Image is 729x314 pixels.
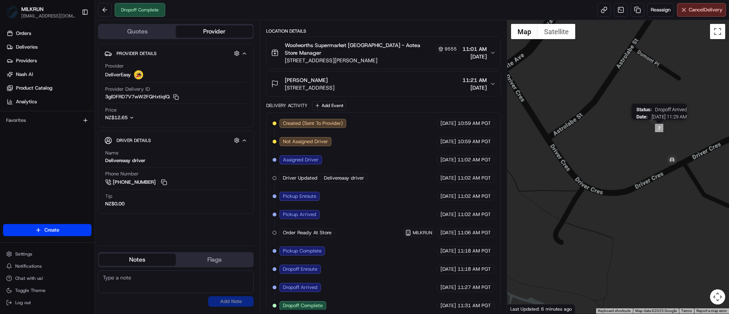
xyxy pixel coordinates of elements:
button: 3glDFRD7V7wW2FQHxtiqlQ [105,93,179,100]
span: 11:18 AM PGT [458,248,491,254]
span: [DATE] [440,211,456,218]
span: Chat with us! [15,275,43,281]
span: Notifications [15,263,42,269]
div: NZ$0.00 [105,200,125,207]
span: [DATE] [440,248,456,254]
span: MILKRUN [413,230,432,236]
span: Dropoff Complete [283,302,323,309]
span: Deliveries [16,44,38,50]
span: 9555 [445,46,457,52]
div: 7 [655,124,663,132]
span: Not Assigned Driver [283,138,328,145]
button: Provider Details [104,47,247,60]
div: Last Updated: 6 minutes ago [507,304,575,314]
span: 11:02 AM PGT [458,175,491,181]
span: NZ$12.65 [105,114,128,121]
span: Create [44,227,59,234]
img: delivereasy_logo.png [134,70,143,79]
span: Name [105,150,118,156]
span: Pickup Enroute [283,193,316,200]
span: Orders [16,30,31,37]
div: Delivereasy driver [105,157,145,164]
span: [DATE] [462,53,487,60]
span: Settings [15,251,32,257]
button: Driver Details [104,134,247,147]
button: Log out [3,297,92,308]
button: MILKRUNMILKRUN[EMAIL_ADDRESS][DOMAIN_NAME] [3,3,79,21]
button: [PERSON_NAME][STREET_ADDRESS]11:21 AM[DATE] [267,72,500,96]
span: Price [105,107,117,114]
span: [DATE] [440,156,456,163]
span: Assigned Driver [283,156,319,163]
button: Create [3,224,92,236]
button: Map camera controls [710,289,725,305]
span: Phone Number [105,170,139,177]
span: Cancel Delivery [689,6,723,13]
span: DeliverEasy [105,71,131,78]
button: Reassign [647,3,674,17]
button: Settings [3,249,92,259]
button: Toggle fullscreen view [710,24,725,39]
span: Created (Sent To Provider) [283,120,343,127]
span: [DATE] [440,175,456,181]
button: Show satellite imagery [538,24,575,39]
a: Open this area in Google Maps (opens a new window) [509,304,534,314]
button: Show street map [511,24,538,39]
span: Dropoff Enroute [283,266,317,273]
img: MILKRUN [6,6,18,18]
span: Provider [105,63,124,69]
span: Map data ©2025 Google [635,309,677,313]
span: Order Ready At Store [283,229,331,236]
span: Tip [105,193,112,200]
button: Notifications [3,261,92,271]
button: Woolworths Supermarket [GEOGRAPHIC_DATA] - Aotea Store Manager9555[STREET_ADDRESS][PERSON_NAME]11... [267,37,500,69]
button: CancelDelivery [677,3,726,17]
span: [STREET_ADDRESS] [285,84,335,92]
span: 11:02 AM PGT [458,211,491,218]
span: 11:02 AM PGT [458,156,491,163]
span: Status : [636,107,652,112]
span: 11:18 AM PGT [458,266,491,273]
a: Report a map error [696,309,727,313]
span: 11:01 AM [462,45,487,53]
span: [STREET_ADDRESS][PERSON_NAME] [285,57,459,64]
span: [DATE] [440,302,456,309]
span: Driver Updated [283,175,317,181]
span: [DATE] [462,84,487,92]
a: Orders [3,27,95,39]
button: Toggle Theme [3,285,92,296]
span: [DATE] [440,193,456,200]
span: Providers [16,57,37,64]
button: Provider [176,25,253,38]
span: Driver Details [117,137,151,144]
span: Provider Delivery ID [105,86,150,93]
span: Date : [636,114,647,120]
div: Location Details [266,28,500,34]
span: [DATE] [440,266,456,273]
button: Quotes [99,25,176,38]
span: [DATE] [440,120,456,127]
button: [EMAIL_ADDRESS][DOMAIN_NAME] [21,13,76,19]
span: Pickup Complete [283,248,322,254]
a: [PHONE_NUMBER] [105,178,168,186]
span: [PHONE_NUMBER] [113,179,156,186]
span: [DATE] [440,284,456,291]
div: Delivery Activity [266,103,308,109]
a: Terms [681,309,692,313]
span: [PERSON_NAME] [285,76,328,84]
div: Favorites [3,114,92,126]
span: 10:59 AM PGT [458,120,491,127]
a: Analytics [3,96,95,108]
span: [DATE] [440,229,456,236]
button: Add Event [312,101,346,110]
span: Analytics [16,98,37,105]
img: Google [509,304,534,314]
a: Nash AI [3,68,95,80]
span: [DATE] 11:29 AM [650,114,686,120]
button: MILKRUN [21,5,44,13]
span: 11:31 AM PGT [458,302,491,309]
span: Provider Details [117,50,156,57]
span: Product Catalog [16,85,52,92]
span: Nash AI [16,71,33,78]
button: Notes [99,254,176,266]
